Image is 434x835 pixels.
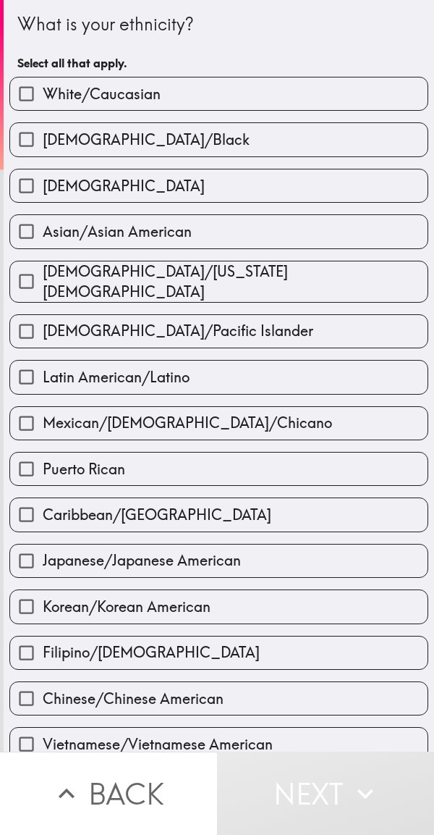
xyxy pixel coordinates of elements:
button: Korean/Korean American [10,590,427,623]
button: White/Caucasian [10,77,427,110]
span: Filipino/[DEMOGRAPHIC_DATA] [43,642,260,663]
button: [DEMOGRAPHIC_DATA]/Pacific Islander [10,315,427,348]
button: Latin American/Latino [10,361,427,393]
span: Caribbean/[GEOGRAPHIC_DATA] [43,505,271,525]
span: [DEMOGRAPHIC_DATA]/Black [43,130,250,150]
button: Asian/Asian American [10,215,427,248]
span: [DEMOGRAPHIC_DATA]/Pacific Islander [43,321,313,341]
span: Chinese/Chinese American [43,689,224,709]
span: Mexican/[DEMOGRAPHIC_DATA]/Chicano [43,413,332,433]
span: White/Caucasian [43,84,161,104]
span: [DEMOGRAPHIC_DATA]/[US_STATE][DEMOGRAPHIC_DATA] [43,261,427,302]
span: Latin American/Latino [43,367,190,387]
button: [DEMOGRAPHIC_DATA]/[US_STATE][DEMOGRAPHIC_DATA] [10,261,427,302]
button: [DEMOGRAPHIC_DATA]/Black [10,123,427,156]
span: Asian/Asian American [43,222,192,242]
button: Caribbean/[GEOGRAPHIC_DATA] [10,498,427,531]
div: What is your ethnicity? [17,12,420,37]
h6: Select all that apply. [17,55,420,71]
button: Vietnamese/Vietnamese American [10,728,427,760]
button: Japanese/Japanese American [10,545,427,577]
span: Japanese/Japanese American [43,550,241,571]
button: Puerto Rican [10,453,427,485]
button: [DEMOGRAPHIC_DATA] [10,169,427,202]
button: Next [217,752,434,835]
button: Chinese/Chinese American [10,682,427,715]
span: [DEMOGRAPHIC_DATA] [43,176,205,196]
span: Vietnamese/Vietnamese American [43,734,273,755]
button: Mexican/[DEMOGRAPHIC_DATA]/Chicano [10,407,427,440]
button: Filipino/[DEMOGRAPHIC_DATA] [10,637,427,669]
span: Korean/Korean American [43,597,210,617]
span: Puerto Rican [43,459,125,479]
